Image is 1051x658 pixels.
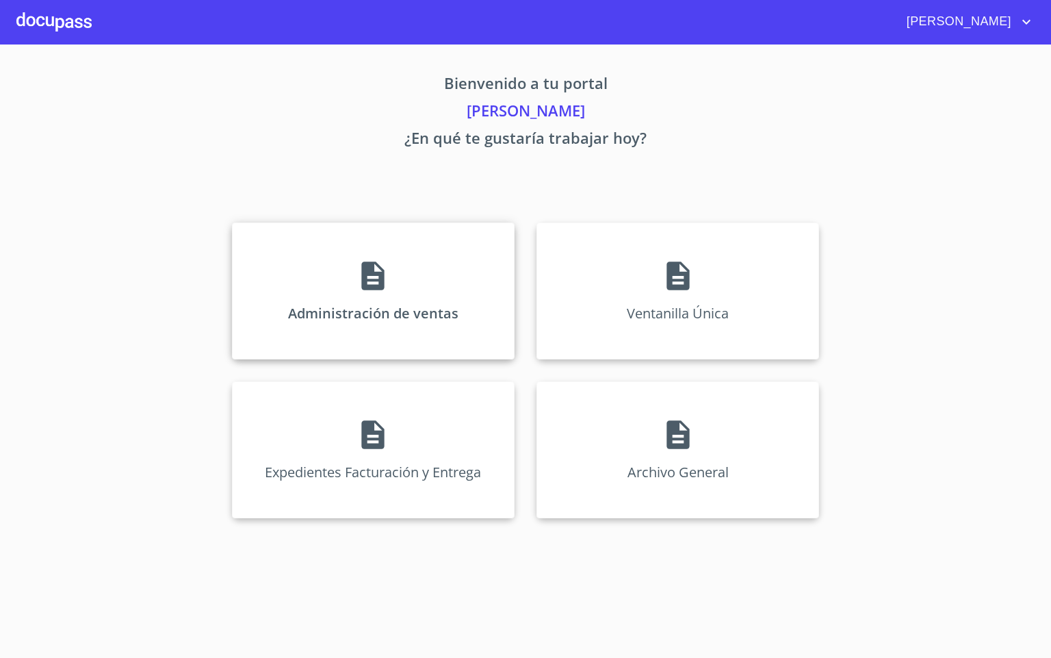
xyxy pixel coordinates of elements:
p: Bienvenido a tu portal [104,72,947,99]
button: account of current user [896,11,1035,33]
p: [PERSON_NAME] [104,99,947,127]
p: Administración de ventas [288,304,458,322]
p: Archivo General [627,463,729,481]
span: [PERSON_NAME] [896,11,1018,33]
p: Expedientes Facturación y Entrega [265,463,481,481]
p: ¿En qué te gustaría trabajar hoy? [104,127,947,154]
p: Ventanilla Única [627,304,729,322]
